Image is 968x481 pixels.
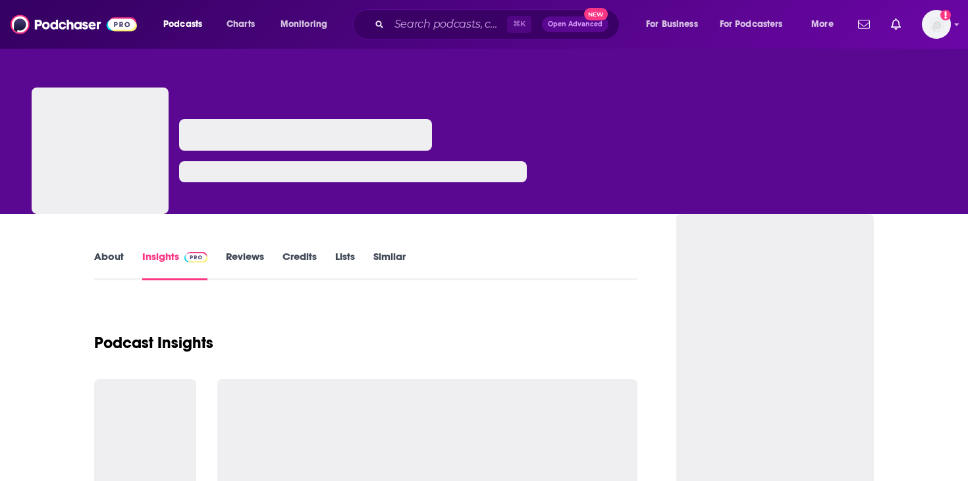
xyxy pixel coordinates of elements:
[389,14,507,35] input: Search podcasts, credits, & more...
[853,13,875,36] a: Show notifications dropdown
[720,15,783,34] span: For Podcasters
[335,250,355,280] a: Lists
[922,10,951,39] span: Logged in as AutumnKatie
[227,15,255,34] span: Charts
[548,21,603,28] span: Open Advanced
[365,9,632,39] div: Search podcasts, credits, & more...
[507,16,531,33] span: ⌘ K
[11,12,137,37] img: Podchaser - Follow, Share and Rate Podcasts
[542,16,608,32] button: Open AdvancedNew
[154,14,219,35] button: open menu
[226,250,264,280] a: Reviews
[281,15,327,34] span: Monitoring
[940,10,951,20] svg: Add a profile image
[637,14,714,35] button: open menu
[142,250,207,280] a: InsightsPodchaser Pro
[218,14,263,35] a: Charts
[922,10,951,39] button: Show profile menu
[922,10,951,39] img: User Profile
[711,14,802,35] button: open menu
[646,15,698,34] span: For Business
[94,333,213,353] h1: Podcast Insights
[802,14,850,35] button: open menu
[271,14,344,35] button: open menu
[811,15,834,34] span: More
[94,250,124,280] a: About
[282,250,317,280] a: Credits
[373,250,406,280] a: Similar
[886,13,906,36] a: Show notifications dropdown
[184,252,207,263] img: Podchaser Pro
[163,15,202,34] span: Podcasts
[584,8,608,20] span: New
